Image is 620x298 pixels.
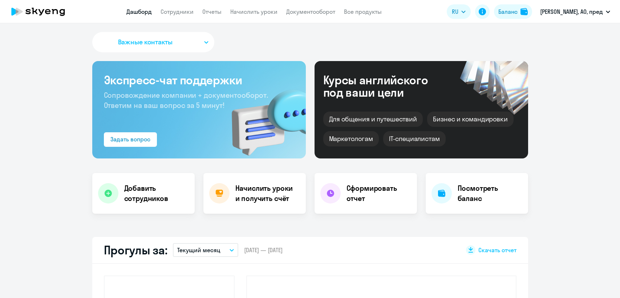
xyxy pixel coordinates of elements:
[104,243,167,257] h2: Прогулы за:
[161,8,194,15] a: Сотрудники
[323,112,423,127] div: Для общения и путешествий
[540,7,603,16] p: [PERSON_NAME], АО, пред
[452,7,458,16] span: RU
[104,73,294,87] h3: Экспресс-чат поддержки
[536,3,614,20] button: [PERSON_NAME], АО, пред
[494,4,532,19] button: Балансbalance
[244,246,283,254] span: [DATE] — [DATE]
[92,32,214,52] button: Важные контакты
[221,77,306,158] img: bg-img
[347,183,411,204] h4: Сформировать отчет
[447,4,471,19] button: RU
[118,37,173,47] span: Важные контакты
[323,74,447,98] div: Курсы английского под ваши цели
[124,183,189,204] h4: Добавить сотрудников
[177,246,220,254] p: Текущий месяц
[458,183,522,204] h4: Посмотреть баланс
[173,243,238,257] button: Текущий месяц
[323,131,379,146] div: Маркетологам
[230,8,277,15] a: Начислить уроки
[427,112,514,127] div: Бизнес и командировки
[110,135,150,144] div: Задать вопрос
[498,7,518,16] div: Баланс
[286,8,335,15] a: Документооборот
[126,8,152,15] a: Дашборд
[520,8,528,15] img: balance
[104,90,268,110] span: Сопровождение компании + документооборот. Ответим на ваш вопрос за 5 минут!
[344,8,382,15] a: Все продукты
[383,131,446,146] div: IT-специалистам
[478,246,516,254] span: Скачать отчет
[235,183,299,204] h4: Начислить уроки и получить счёт
[104,132,157,147] button: Задать вопрос
[202,8,222,15] a: Отчеты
